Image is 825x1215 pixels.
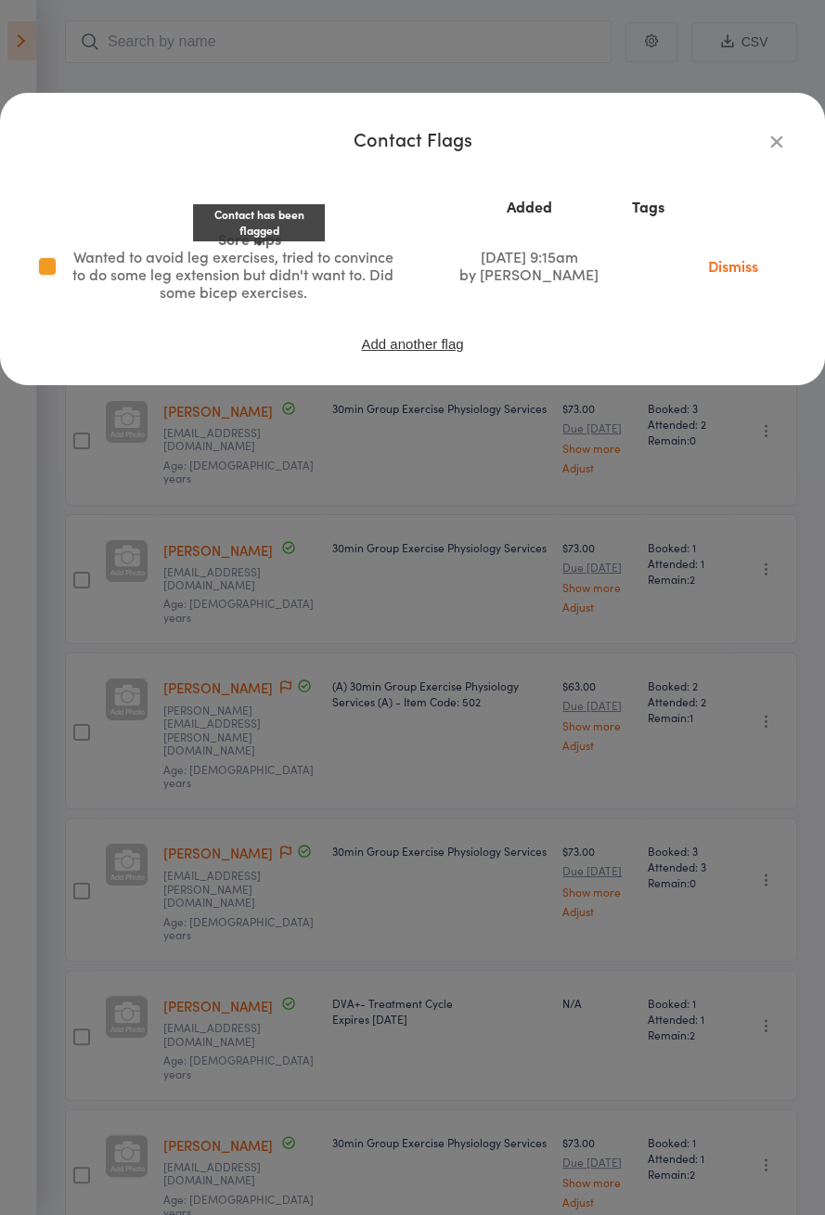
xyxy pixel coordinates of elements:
th: Tags [618,190,678,223]
th: Added [441,190,618,223]
button: Add another flag [359,336,465,352]
div: Contact Flags [37,130,788,148]
div: Contact has been flagged [193,204,325,241]
a: Dismiss this flag [694,255,772,276]
div: Wanted to avoid leg exercises, tried to convince to do some leg extension but didn't want to. Did... [71,248,395,301]
td: [DATE] 9:15am by [PERSON_NAME] [441,223,618,308]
